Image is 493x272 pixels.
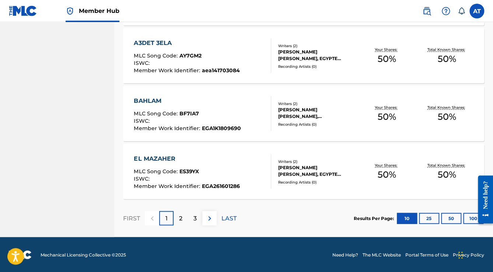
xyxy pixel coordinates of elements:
div: Writers ( 2 ) [278,101,357,106]
div: [PERSON_NAME] [PERSON_NAME], EGYPTE FAKHARANI [278,48,357,62]
span: Member Work Identifier : [134,67,202,73]
p: Results Per Page: [354,215,396,222]
div: [PERSON_NAME] [PERSON_NAME], [PERSON_NAME] [278,106,357,119]
img: right [205,214,214,223]
span: 50 % [378,168,396,181]
iframe: Resource Center [472,170,493,229]
span: ISWC : [134,117,151,124]
div: A3DET 3ELA [134,38,239,47]
span: Member Work Identifier : [134,182,202,189]
img: Top Rightsholder [66,7,74,15]
a: A3DET 3ELAMLC Song Code:AY7GM2ISWC:Member Work Identifier:aea141703084Writers (2)[PERSON_NAME] [P... [123,28,484,83]
button: 50 [441,213,461,224]
p: FIRST [123,214,140,223]
span: EGA1K1809690 [202,125,241,131]
span: 50 % [378,52,396,65]
p: Your Shares: [375,162,399,168]
div: EL MAZAHER [134,154,239,163]
p: Total Known Shares: [427,162,466,168]
span: Member Hub [79,7,119,15]
span: 50 % [438,110,456,123]
a: EL MAZAHERMLC Song Code:ES39YXISWC:Member Work Identifier:EGA261601286Writers (2)[PERSON_NAME] [P... [123,144,484,199]
p: Total Known Shares: [427,104,466,110]
button: 25 [419,213,439,224]
span: ES39YX [179,168,199,174]
p: 2 [179,214,182,223]
div: Writers ( 2 ) [278,43,357,48]
span: Member Work Identifier : [134,125,202,131]
div: Notifications [458,7,465,15]
a: BAHLAMMLC Song Code:BF7IA7ISWC:Member Work Identifier:EGA1K1809690Writers (2)[PERSON_NAME] [PERSO... [123,86,484,141]
img: logo [9,250,32,259]
img: search [422,7,431,15]
p: Total Known Shares: [427,46,466,52]
span: BF7IA7 [179,110,199,116]
span: 50 % [438,52,456,65]
span: ISWC : [134,175,151,182]
button: 10 [397,213,417,224]
div: User Menu [469,4,484,18]
p: Your Shares: [375,46,399,52]
a: The MLC Website [363,251,401,258]
a: Public Search [419,4,434,18]
p: 3 [193,214,197,223]
span: EGA261601286 [202,182,239,189]
img: help [441,7,450,15]
span: MLC Song Code : [134,168,179,174]
div: Recording Artists ( 0 ) [278,179,357,185]
span: MLC Song Code : [134,52,179,59]
div: BAHLAM [134,96,241,105]
p: LAST [221,214,237,223]
img: MLC Logo [9,6,37,16]
a: Need Help? [332,251,358,258]
span: aea141703084 [202,67,239,73]
div: Drag [458,244,463,266]
a: Portal Terms of Use [405,251,448,258]
span: MLC Song Code : [134,110,179,116]
span: Mechanical Licensing Collective © 2025 [41,251,126,258]
span: 50 % [438,168,456,181]
p: 1 [165,214,168,223]
div: Writers ( 2 ) [278,158,357,164]
span: 50 % [378,110,396,123]
span: ISWC : [134,59,151,66]
a: Privacy Policy [453,251,484,258]
div: Recording Artists ( 0 ) [278,121,357,127]
span: AY7GM2 [179,52,201,59]
iframe: Chat Widget [456,237,493,272]
div: [PERSON_NAME] [PERSON_NAME], EGYPTE FAKHARANI [278,164,357,177]
div: Help [438,4,453,18]
button: 100 [463,213,483,224]
p: Your Shares: [375,104,399,110]
div: Recording Artists ( 0 ) [278,63,357,69]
